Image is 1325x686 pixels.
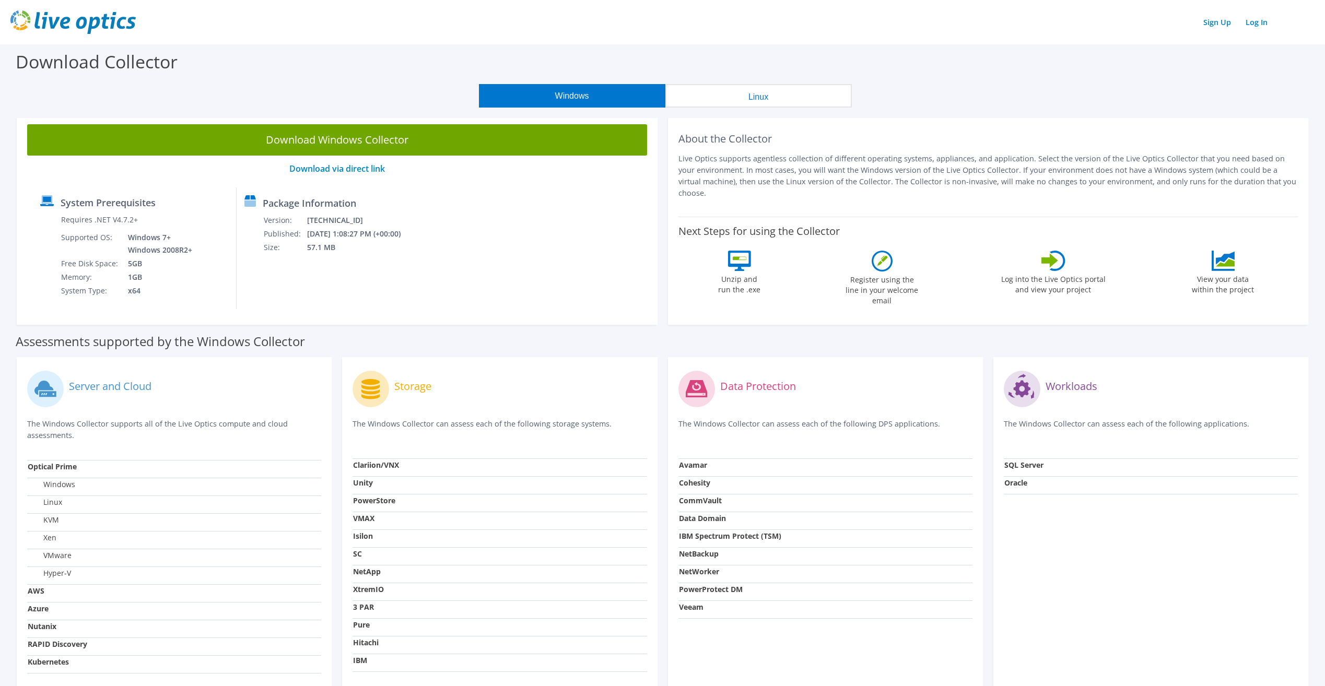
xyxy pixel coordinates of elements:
a: Download via direct link [289,163,385,174]
label: Hyper-V [28,568,71,578]
label: Register using the line in your welcome email [843,271,921,306]
td: Size: [263,241,307,254]
strong: PowerProtect DM [679,584,743,594]
strong: NetBackup [679,549,719,559]
label: Xen [28,533,56,543]
td: Supported OS: [61,231,120,257]
td: [TECHNICAL_ID] [307,214,415,227]
strong: XtremIO [353,584,384,594]
strong: 3 PAR [353,602,374,612]
strong: Veeam [679,602,703,612]
label: Download Collector [16,50,178,74]
label: Package Information [263,198,356,208]
button: Linux [665,84,852,108]
strong: Cohesity [679,478,710,488]
strong: Hitachi [353,637,379,647]
td: [DATE] 1:08:27 PM (+00:00) [307,227,415,241]
label: Linux [28,497,62,507]
button: Windows [479,84,665,108]
strong: Kubernetes [28,657,69,667]
strong: AWS [28,586,44,596]
td: 1GB [120,270,194,284]
label: System Prerequisites [61,197,156,208]
p: The Windows Collector can assess each of the following applications. [1004,418,1298,440]
strong: CommVault [679,495,722,505]
td: Memory: [61,270,120,284]
label: KVM [28,515,59,525]
strong: Nutanix [28,621,56,631]
label: Data Protection [720,381,796,392]
img: live_optics_svg.svg [10,10,136,34]
a: Sign Up [1198,15,1236,30]
label: Requires .NET V4.7.2+ [61,215,138,225]
td: Free Disk Space: [61,257,120,270]
strong: Avamar [679,460,707,470]
label: Unzip and run the .exe [716,271,764,295]
strong: IBM Spectrum Protect (TSM) [679,531,781,541]
td: 57.1 MB [307,241,415,254]
td: 5GB [120,257,194,270]
strong: Optical Prime [28,462,77,471]
label: Log into the Live Optics portal and view your project [1001,271,1106,295]
strong: Data Domain [679,513,726,523]
strong: PowerStore [353,495,395,505]
strong: Isilon [353,531,373,541]
td: x64 [120,284,194,298]
strong: RAPID Discovery [28,639,87,649]
a: Log In [1240,15,1273,30]
a: Download Windows Collector [27,124,647,156]
td: Version: [263,214,307,227]
strong: NetApp [353,566,381,576]
p: The Windows Collector can assess each of the following storage systems. [353,418,647,440]
strong: Unity [353,478,373,488]
label: VMware [28,550,72,561]
strong: SQL Server [1004,460,1043,470]
td: Windows 7+ Windows 2008R2+ [120,231,194,257]
strong: Clariion/VNX [353,460,399,470]
p: The Windows Collector supports all of the Live Optics compute and cloud assessments. [27,418,321,441]
strong: NetWorker [679,566,719,576]
label: Assessments supported by the Windows Collector [16,336,305,347]
p: Live Optics supports agentless collection of different operating systems, appliances, and applica... [678,153,1298,199]
td: System Type: [61,284,120,298]
strong: SC [353,549,362,559]
strong: Azure [28,604,49,613]
td: Published: [263,227,307,241]
label: Workloads [1046,381,1097,392]
strong: VMAX [353,513,374,523]
label: Storage [394,381,431,392]
label: View your data within the project [1186,271,1261,295]
p: The Windows Collector can assess each of the following DPS applications. [678,418,972,440]
label: Windows [28,479,75,490]
label: Server and Cloud [69,381,151,392]
strong: Pure [353,620,370,630]
strong: IBM [353,655,367,665]
strong: Oracle [1004,478,1027,488]
h2: About the Collector [678,133,1298,145]
label: Next Steps for using the Collector [678,225,840,238]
